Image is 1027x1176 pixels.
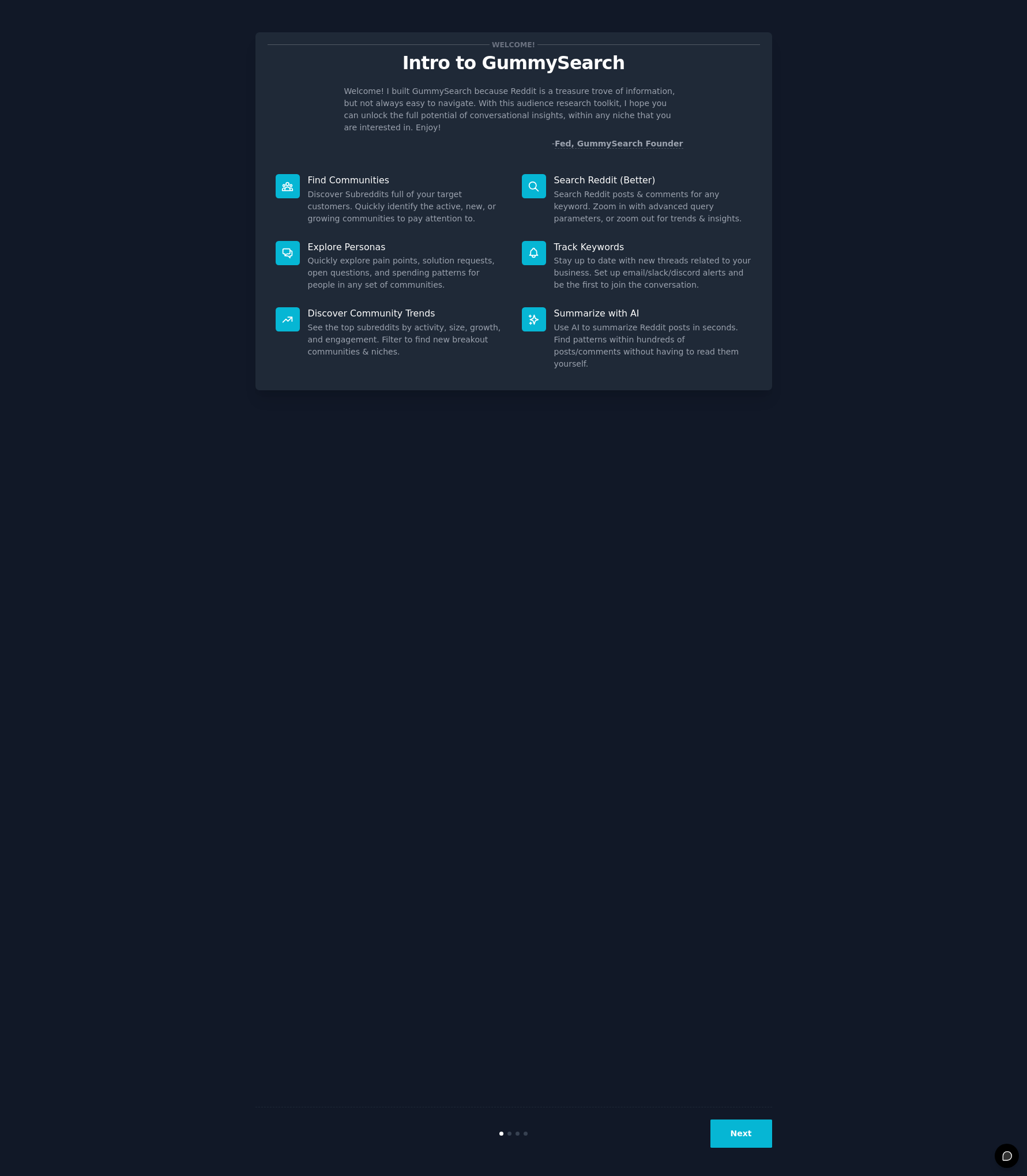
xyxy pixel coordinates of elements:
dd: Stay up to date with new threads related to your business. Set up email/slack/discord alerts and ... [554,255,752,291]
p: Intro to GummySearch [268,53,760,73]
p: Discover Community Trends [308,307,506,319]
dd: Discover Subreddits full of your target customers. Quickly identify the active, new, or growing c... [308,189,506,225]
p: Search Reddit (Better) [554,174,752,186]
dd: Search Reddit posts & comments for any keyword. Zoom in with advanced query parameters, or zoom o... [554,189,752,225]
a: Fed, GummySearch Founder [555,139,683,149]
p: Track Keywords [554,241,752,253]
p: Find Communities [308,174,506,186]
span: Welcome! [490,39,537,51]
dd: See the top subreddits by activity, size, growth, and engagement. Filter to find new breakout com... [308,322,506,358]
p: Welcome! I built GummySearch because Reddit is a treasure trove of information, but not always ea... [344,85,683,134]
div: - [552,138,683,150]
dd: Use AI to summarize Reddit posts in seconds. Find patterns within hundreds of posts/comments with... [554,322,752,370]
p: Explore Personas [308,241,506,253]
dd: Quickly explore pain points, solution requests, open questions, and spending patterns for people ... [308,255,506,291]
button: Next [710,1120,772,1148]
p: Summarize with AI [554,307,752,319]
